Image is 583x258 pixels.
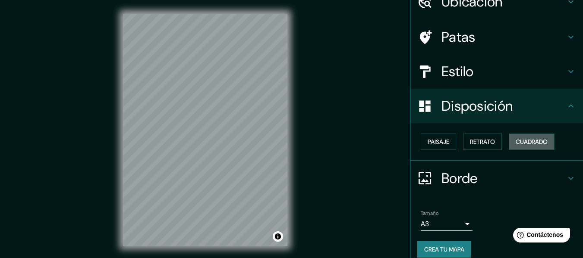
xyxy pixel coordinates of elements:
button: Activar o desactivar atribución [273,231,283,242]
div: A3 [421,217,473,231]
button: Crea tu mapa [417,241,471,258]
div: Patas [410,20,583,54]
font: Estilo [441,62,474,81]
font: Borde [441,169,478,187]
div: Estilo [410,54,583,89]
font: Retrato [470,138,495,146]
button: Paisaje [421,134,456,150]
font: Patas [441,28,476,46]
font: A3 [421,219,429,228]
iframe: Lanzador de widgets de ayuda [506,224,574,249]
div: Disposición [410,89,583,123]
button: Retrato [463,134,502,150]
font: Disposición [441,97,513,115]
font: Tamaño [421,210,438,217]
font: Paisaje [428,138,449,146]
font: Cuadrado [516,138,548,146]
font: Crea tu mapa [424,246,464,253]
button: Cuadrado [509,134,555,150]
div: Borde [410,161,583,196]
canvas: Mapa [123,14,287,246]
